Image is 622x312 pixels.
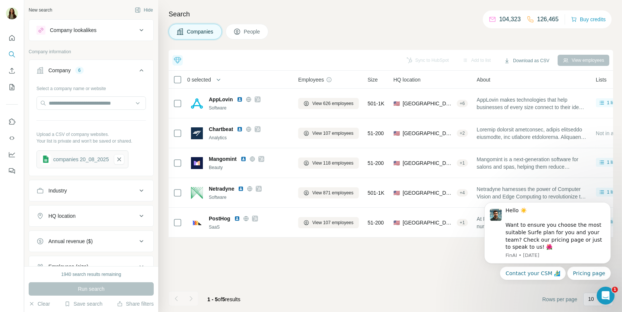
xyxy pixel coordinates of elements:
p: Your list is private and won't be saved or shared. [36,138,146,144]
div: Employees (size) [48,263,88,270]
span: AppLovin makes technologies that help businesses of every size connect to their ideal customers. ... [477,96,587,111]
span: People [244,28,261,35]
button: Use Surfe on LinkedIn [6,115,18,128]
button: Dashboard [6,148,18,161]
p: Upload a CSV of company websites. [36,131,146,138]
span: Rows per page [542,296,577,303]
span: 1 - 5 [207,296,218,302]
span: 1 [612,287,618,293]
button: Hide [130,4,158,16]
span: [GEOGRAPHIC_DATA], [US_STATE] [403,219,454,226]
span: 🇺🇸 [393,100,400,107]
img: LinkedIn logo [234,216,240,222]
button: Company lookalikes [29,21,153,39]
span: AppLovin [209,96,233,103]
span: Mangomint is a next-generation software for salons and spas, helping them reduce overhead costs a... [477,156,587,171]
p: Company information [29,48,154,55]
button: View 118 employees [298,157,359,169]
div: Industry [48,187,67,194]
div: Software [209,105,289,111]
div: Beauty [209,164,289,171]
span: Size [368,76,378,83]
button: Use Surfe API [6,131,18,145]
div: Company lookalikes [50,26,96,34]
iframe: Intercom notifications message [473,196,622,284]
div: 6 [75,67,84,74]
button: Save search [64,300,102,308]
div: SaaS [209,224,289,230]
span: 1 list [607,189,616,195]
h4: Search [169,9,613,19]
span: of [218,296,222,302]
span: View 871 employees [312,190,354,196]
div: 1940 search results remaining [61,271,121,278]
img: Logo of Chartbeat [191,127,203,139]
span: 🇺🇸 [393,159,400,167]
span: Netradyne harnesses the power of Computer Vision and Edge Computing to revolutionize the modern-d... [477,185,587,200]
div: Company [48,67,71,74]
p: 104,323 [499,15,521,24]
img: LinkedIn logo [238,186,244,192]
span: [GEOGRAPHIC_DATA], [US_STATE] [403,100,454,107]
div: companies 20_08_2025 [53,156,109,163]
img: LinkedIn logo [237,126,243,132]
div: + 1 [457,219,468,226]
div: Analytics [209,134,289,141]
span: [GEOGRAPHIC_DATA], [US_STATE] [403,159,454,167]
span: [GEOGRAPHIC_DATA], [US_STATE] [403,130,454,137]
span: 🇺🇸 [393,189,400,197]
div: Annual revenue ($) [48,238,93,245]
button: Industry [29,182,153,200]
span: results [207,296,240,302]
span: Loremip dolorsit ametconsec, adipis elitseddo eiusmodte, inc utlabore etdolorema. Aliquaeni admin... [477,126,587,141]
span: 0 selected [187,76,211,83]
button: View 626 employees [298,98,359,109]
span: HQ location [393,76,421,83]
img: LinkedIn logo [240,156,246,162]
span: View 626 employees [312,100,354,107]
span: [GEOGRAPHIC_DATA], [US_STATE] [403,189,454,197]
img: Logo of AppLovin [191,98,203,109]
img: gsheets icon [41,154,51,165]
div: + 4 [457,190,468,196]
p: 10 [588,295,594,303]
div: HQ location [48,212,76,220]
button: Quick start [6,31,18,45]
button: Download as CSV [499,55,554,66]
div: Select a company name or website [36,82,146,92]
span: 1 list [607,159,616,166]
span: View 107 employees [312,130,354,137]
img: Avatar [6,7,18,19]
button: Buy credits [571,14,606,25]
button: HQ location [29,207,153,225]
button: View 107 employees [298,128,359,139]
span: View 118 employees [312,160,354,166]
img: Logo of Mangomint [191,157,203,169]
button: Annual revenue ($) [29,232,153,250]
img: Logo of Netradyne [191,187,203,199]
span: Companies [187,28,214,35]
span: Chartbeat [209,125,233,133]
div: Software [209,194,289,201]
span: PostHog [209,215,230,222]
div: New search [29,7,52,13]
div: + 6 [457,100,468,107]
span: 501-1K [368,189,385,197]
div: + 1 [457,160,468,166]
span: Not in a list [596,130,622,136]
span: 51-200 [368,219,384,226]
span: Employees [298,76,324,83]
span: Lists [596,76,607,83]
button: Search [6,48,18,61]
iframe: Intercom live chat [597,287,615,305]
button: View 107 employees [298,217,359,228]
button: Share filters [117,300,154,308]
